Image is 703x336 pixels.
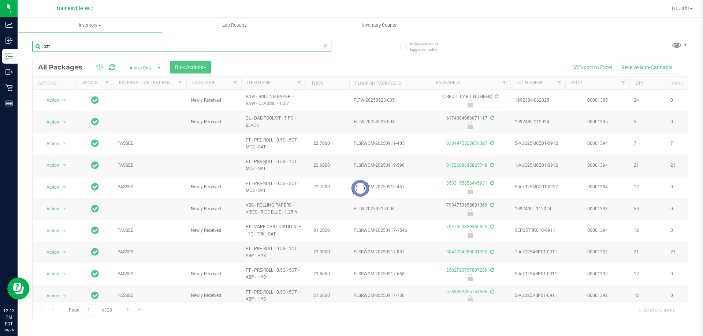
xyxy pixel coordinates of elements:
inline-svg: Reports [5,100,13,107]
p: 12:13 PM EDT [3,307,14,327]
a: Inventory Counts [307,18,451,33]
inline-svg: Outbound [5,68,13,76]
inline-svg: Retail [5,84,13,91]
inline-svg: Analytics [5,21,13,29]
iframe: Resource center [7,278,29,299]
input: Search Package ID, Item Name, SKU, Lot or Part Number... [32,41,331,52]
a: Lab Results [162,18,307,33]
span: Lab Results [212,22,257,29]
span: Clear [323,41,328,50]
span: Include items not tagged for facility [410,41,447,52]
a: Inventory [18,18,162,33]
inline-svg: Inbound [5,37,13,44]
span: Inventory Counts [352,22,406,29]
p: 09/26 [3,327,14,333]
inline-svg: Inventory [5,53,13,60]
span: Inventory [18,22,162,29]
span: Gainesville WC [57,5,93,12]
span: Hi, Jah! [672,5,689,11]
